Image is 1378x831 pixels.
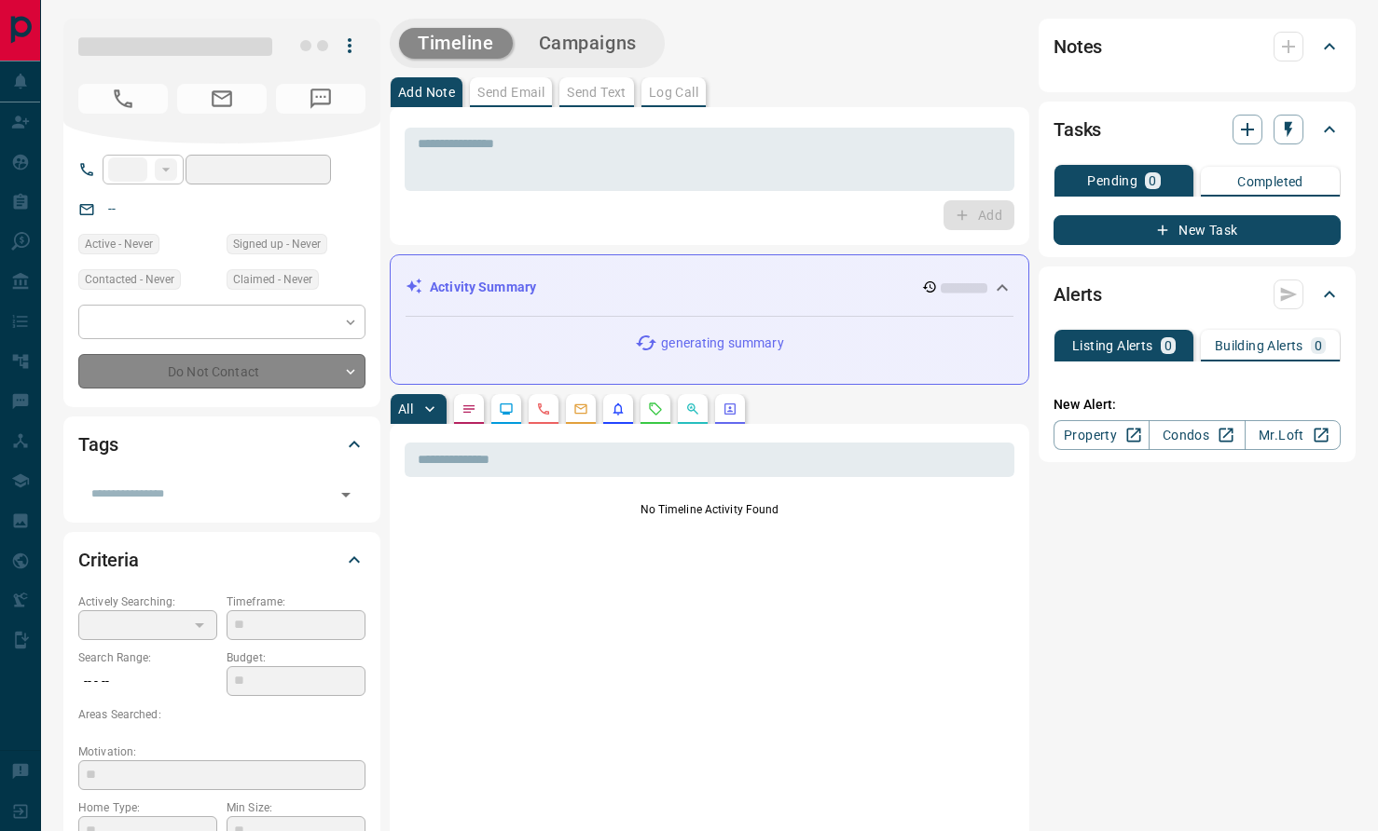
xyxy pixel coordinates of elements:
svg: Listing Alerts [611,402,626,416]
p: 0 [1164,339,1172,352]
a: Mr.Loft [1245,420,1341,450]
a: -- [108,201,116,216]
p: 0 [1315,339,1322,352]
span: No Number [276,84,365,114]
span: Contacted - Never [85,270,174,289]
div: Notes [1054,24,1341,69]
div: Criteria [78,538,365,582]
svg: Opportunities [685,402,700,416]
p: Budget: [227,649,365,666]
p: No Timeline Activity Found [405,501,1014,518]
p: Pending [1087,174,1137,187]
svg: Agent Actions [723,402,737,416]
p: Actively Searching: [78,593,217,610]
div: Tags [78,422,365,467]
button: Open [333,482,359,508]
button: Timeline [399,28,513,59]
svg: Lead Browsing Activity [499,402,514,416]
h2: Criteria [78,545,139,575]
span: Active - Never [85,235,153,253]
p: Completed [1237,175,1303,188]
p: Areas Searched: [78,706,365,723]
p: Building Alerts [1215,339,1303,352]
h2: Notes [1054,32,1102,61]
span: Claimed - Never [233,270,312,289]
p: Timeframe: [227,593,365,610]
p: All [398,402,413,415]
p: generating summary [661,334,783,353]
svg: Requests [648,402,663,416]
div: Do Not Contact [78,354,365,388]
div: Activity Summary [406,270,1013,305]
p: 0 [1149,174,1156,187]
h2: Tags [78,429,117,459]
p: Home Type: [78,799,217,816]
p: Listing Alerts [1072,339,1153,352]
p: Motivation: [78,743,365,760]
p: New Alert: [1054,395,1341,415]
a: Property [1054,420,1150,450]
p: -- - -- [78,666,217,697]
a: Condos [1149,420,1245,450]
span: Signed up - Never [233,235,321,253]
button: New Task [1054,215,1341,245]
button: Campaigns [520,28,655,59]
svg: Emails [573,402,588,416]
svg: Notes [462,402,476,416]
h2: Alerts [1054,279,1102,309]
p: Add Note [398,86,455,99]
span: No Email [177,84,267,114]
p: Search Range: [78,649,217,666]
p: Min Size: [227,799,365,816]
div: Alerts [1054,272,1341,317]
svg: Calls [536,402,551,416]
div: Tasks [1054,107,1341,152]
h2: Tasks [1054,115,1101,144]
span: No Number [78,84,168,114]
p: Activity Summary [430,278,536,297]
